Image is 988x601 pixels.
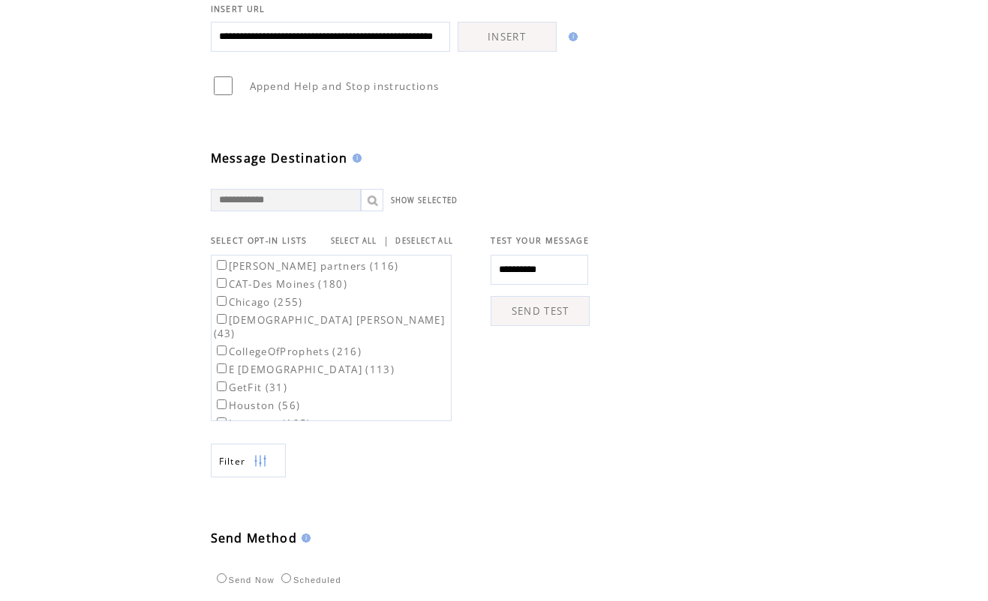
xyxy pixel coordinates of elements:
[217,381,227,391] input: GetFit (31)
[348,154,362,163] img: help.gif
[214,259,399,273] label: [PERSON_NAME] partners (116)
[214,399,301,412] label: Houston (56)
[214,277,348,291] label: CAT-Des Moines (180)
[383,234,389,247] span: |
[211,4,266,14] span: INSERT URL
[217,363,227,373] input: E [DEMOGRAPHIC_DATA] (113)
[214,417,311,430] label: Integrate (165)
[491,235,589,246] span: TEST YOUR MESSAGE
[211,444,286,477] a: Filter
[211,530,298,546] span: Send Method
[250,79,440,93] span: Append Help and Stop instructions
[217,399,227,409] input: Houston (56)
[458,22,557,52] a: INSERT
[278,576,341,585] label: Scheduled
[214,345,362,358] label: CollegeOfProphets (216)
[217,573,227,583] input: Send Now
[331,236,377,246] a: SELECT ALL
[219,455,246,468] span: Show filters
[217,260,227,270] input: [PERSON_NAME] partners (116)
[214,295,303,309] label: Chicago (255)
[214,381,288,394] label: GetFit (31)
[217,417,227,427] input: Integrate (165)
[217,314,227,324] input: [DEMOGRAPHIC_DATA] [PERSON_NAME] (43)
[211,235,308,246] span: SELECT OPT-IN LISTS
[564,32,578,41] img: help.gif
[217,296,227,306] input: Chicago (255)
[395,236,453,246] a: DESELECT ALL
[213,576,275,585] label: Send Now
[254,444,267,478] img: filters.png
[491,296,590,326] a: SEND TEST
[297,534,311,543] img: help.gif
[214,363,395,376] label: E [DEMOGRAPHIC_DATA] (113)
[391,196,458,205] a: SHOW SELECTED
[214,313,446,340] label: [DEMOGRAPHIC_DATA] [PERSON_NAME] (43)
[211,150,348,166] span: Message Destination
[217,278,227,288] input: CAT-Des Moines (180)
[281,573,291,583] input: Scheduled
[217,345,227,355] input: CollegeOfProphets (216)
